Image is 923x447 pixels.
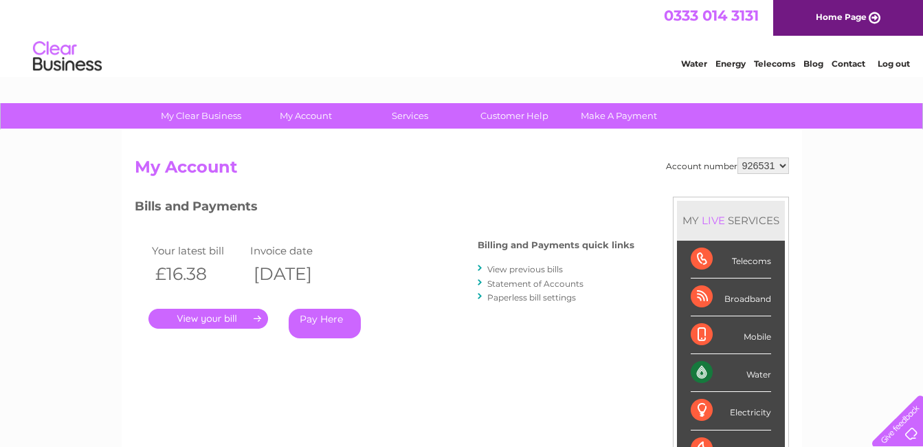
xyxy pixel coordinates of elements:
h4: Billing and Payments quick links [478,240,634,250]
div: Electricity [691,392,771,430]
a: Make A Payment [562,103,676,129]
div: Water [691,354,771,392]
a: Paperless bill settings [487,292,576,303]
a: Services [353,103,467,129]
a: Telecoms [754,58,795,69]
div: MY SERVICES [677,201,785,240]
img: logo.png [32,36,102,78]
div: LIVE [699,214,728,227]
a: View previous bills [487,264,563,274]
a: 0333 014 3131 [664,7,759,24]
a: Energy [715,58,746,69]
h2: My Account [135,157,789,184]
a: My Account [249,103,362,129]
td: Your latest bill [148,241,247,260]
a: Customer Help [458,103,571,129]
th: [DATE] [247,260,346,288]
a: Contact [832,58,865,69]
th: £16.38 [148,260,247,288]
div: Broadband [691,279,771,316]
div: Mobile [691,316,771,354]
a: Log out [878,58,910,69]
a: Statement of Accounts [487,279,583,289]
h3: Bills and Payments [135,197,634,221]
div: Clear Business is a trading name of Verastar Limited (registered in [GEOGRAPHIC_DATA] No. 3667643... [137,8,787,67]
a: My Clear Business [144,103,258,129]
a: Water [681,58,707,69]
div: Telecoms [691,241,771,279]
a: . [148,309,268,329]
a: Blog [803,58,823,69]
a: Pay Here [289,309,361,338]
div: Account number [666,157,789,174]
td: Invoice date [247,241,346,260]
